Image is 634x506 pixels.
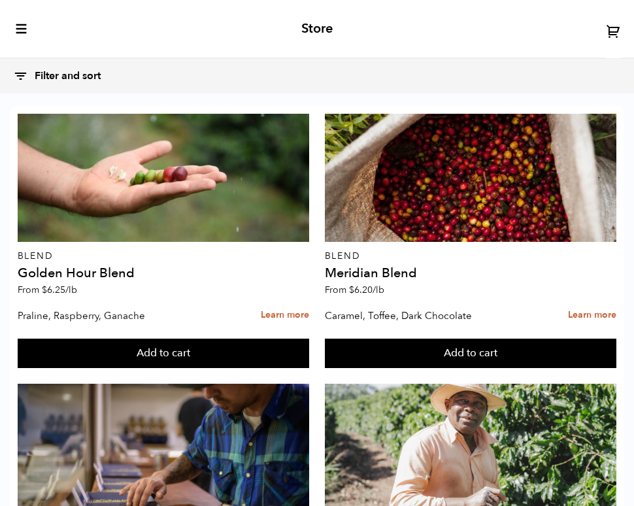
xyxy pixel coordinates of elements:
p: Blend [18,252,309,261]
span: From [18,284,77,296]
span: /lb [373,284,384,296]
span: $ [349,284,354,296]
a: Learn more [261,301,309,329]
span: /lb [65,284,77,296]
h4: Meridian Blend [325,267,616,280]
h4: Golden Hour Blend [18,267,309,280]
button: Add to cart [325,339,616,369]
span: $ [42,284,47,296]
a: Learn more [568,301,616,329]
p: Caramel, Toffee, Dark Chocolate [325,306,500,326]
bdi: 6.20 [349,284,384,296]
span: From [325,284,384,296]
button: Add to cart [18,339,309,369]
h2: Store [301,21,333,37]
p: Praline, Raspberry, Ganache [18,306,193,326]
button: toggle-mobile-menu [13,22,28,35]
bdi: 6.25 [42,284,77,296]
button: Filter and sort [13,62,114,90]
p: Blend [325,252,616,261]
